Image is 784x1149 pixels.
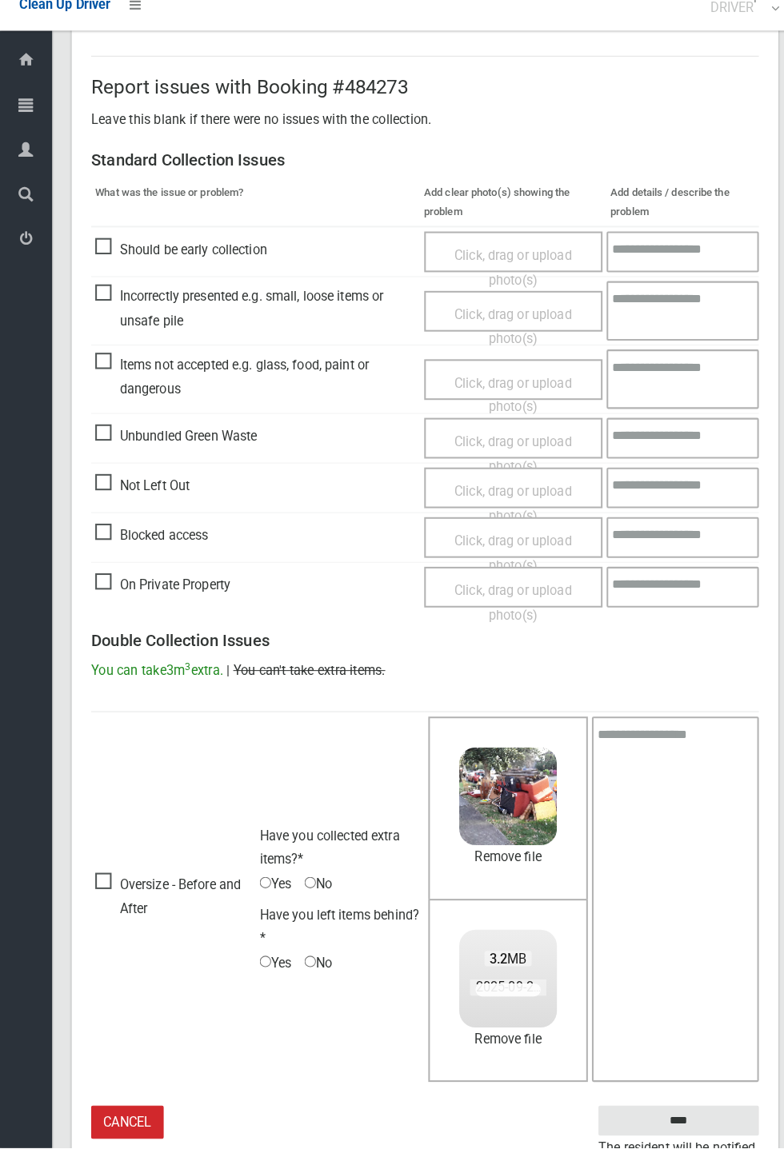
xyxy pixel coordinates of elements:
[476,956,523,971] span: MB
[90,127,746,151] p: Leave this blank if there were no issues with the collection.
[446,545,562,584] span: Click, drag or upload photo(s)
[94,584,226,608] span: On Private Property
[90,641,746,659] h3: Double Collection Issues
[94,438,253,462] span: Unbundled Green Waste
[163,672,187,688] span: 3m
[481,956,498,971] strong: 3.2
[90,96,746,117] h2: Report issues with Booking #484273
[94,536,205,560] span: Blocked access
[446,323,562,362] span: Click, drag or upload photo(s)
[222,672,226,688] span: |
[690,10,764,34] span: Clean Up
[94,487,186,511] span: Not Left Out
[446,390,562,429] span: Click, drag or upload photo(s)
[596,197,746,244] th: Add details / describe the problem
[451,1031,547,1055] a: Remove file
[299,956,326,979] span: No
[255,878,286,902] span: Yes
[229,672,378,688] span: You can't take extra items.
[90,197,413,244] th: What was the issue or problem?
[446,448,562,487] span: Click, drag or upload photo(s)
[446,497,562,536] span: Click, drag or upload photo(s)
[90,170,746,187] h3: Standard Collection Issues
[94,879,247,926] span: Oversize - Before and After
[255,912,412,952] span: Have you left items behind?*
[90,672,219,688] span: You can take extra.
[698,22,748,34] small: DRIVER
[446,594,562,633] span: Click, drag or upload photo(s)
[94,368,409,415] span: Items not accepted e.g. glass, food, paint or dangerous
[255,956,286,979] span: Yes
[94,255,262,279] span: Should be early collection
[19,14,109,38] a: Clean Up Driver
[90,1107,161,1140] a: Cancel
[446,265,562,304] span: Click, drag or upload photo(s)
[19,18,109,33] span: Clean Up Driver
[451,852,547,876] a: Remove file
[299,878,326,902] span: No
[255,835,393,874] span: Have you collected extra items?*
[413,197,596,244] th: Add clear photo(s) showing the problem
[462,983,745,999] span: 2025-09-2405.42.468626836296320470376.jpg
[182,671,187,682] sup: 3
[94,301,409,348] span: Incorrectly presented e.g. small, loose items or unsafe pile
